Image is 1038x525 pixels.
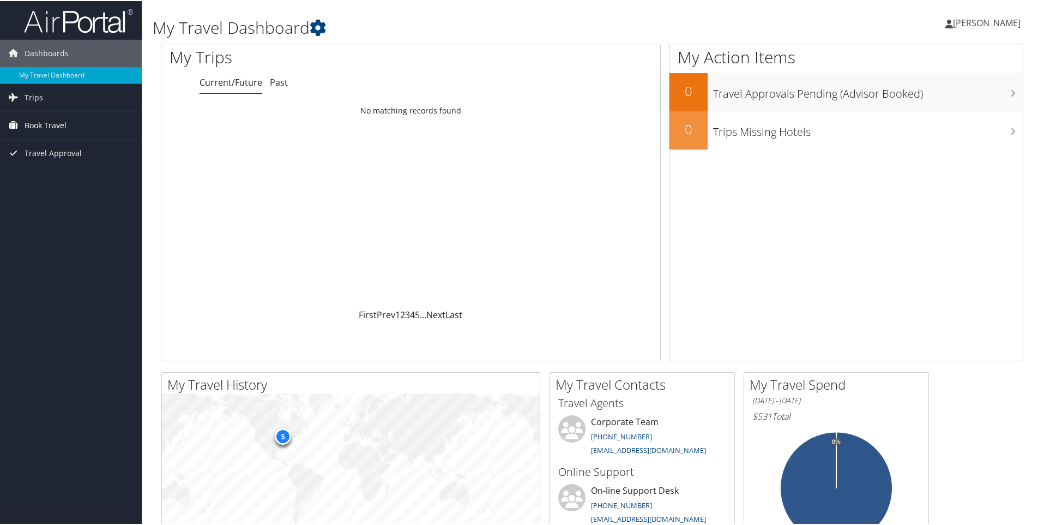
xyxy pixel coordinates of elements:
h3: Trips Missing Hotels [713,118,1023,139]
h2: 0 [669,81,708,99]
a: Next [426,308,445,320]
a: 4 [410,308,415,320]
a: [PHONE_NUMBER] [591,431,652,440]
span: $531 [752,409,772,421]
td: No matching records found [161,100,660,120]
h1: My Trips [170,45,444,68]
a: Past [270,75,288,87]
div: 5 [274,427,291,444]
a: Last [445,308,462,320]
span: Dashboards [25,39,69,66]
a: Current/Future [200,75,262,87]
h2: 0 [669,119,708,138]
a: Prev [377,308,395,320]
h6: Total [752,409,920,421]
span: Trips [25,83,43,110]
h6: [DATE] - [DATE] [752,395,920,405]
a: 0Travel Approvals Pending (Advisor Booked) [669,72,1023,110]
img: airportal-logo.png [24,7,133,33]
li: Corporate Team [553,414,732,459]
tspan: 0% [832,438,841,444]
h1: My Action Items [669,45,1023,68]
a: [EMAIL_ADDRESS][DOMAIN_NAME] [591,444,706,454]
h3: Travel Approvals Pending (Advisor Booked) [713,80,1023,100]
span: … [420,308,426,320]
a: [EMAIL_ADDRESS][DOMAIN_NAME] [591,513,706,523]
a: 3 [405,308,410,320]
span: Book Travel [25,111,67,138]
a: 2 [400,308,405,320]
h2: My Travel Spend [750,374,928,393]
a: 0Trips Missing Hotels [669,110,1023,148]
h2: My Travel History [167,374,540,393]
h3: Online Support [558,463,726,479]
a: 1 [395,308,400,320]
a: 5 [415,308,420,320]
h3: Travel Agents [558,395,726,410]
h2: My Travel Contacts [556,374,734,393]
a: [PHONE_NUMBER] [591,499,652,509]
h1: My Travel Dashboard [153,15,739,38]
span: Travel Approval [25,139,82,166]
a: First [359,308,377,320]
span: [PERSON_NAME] [953,16,1021,28]
a: [PERSON_NAME] [945,5,1031,38]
